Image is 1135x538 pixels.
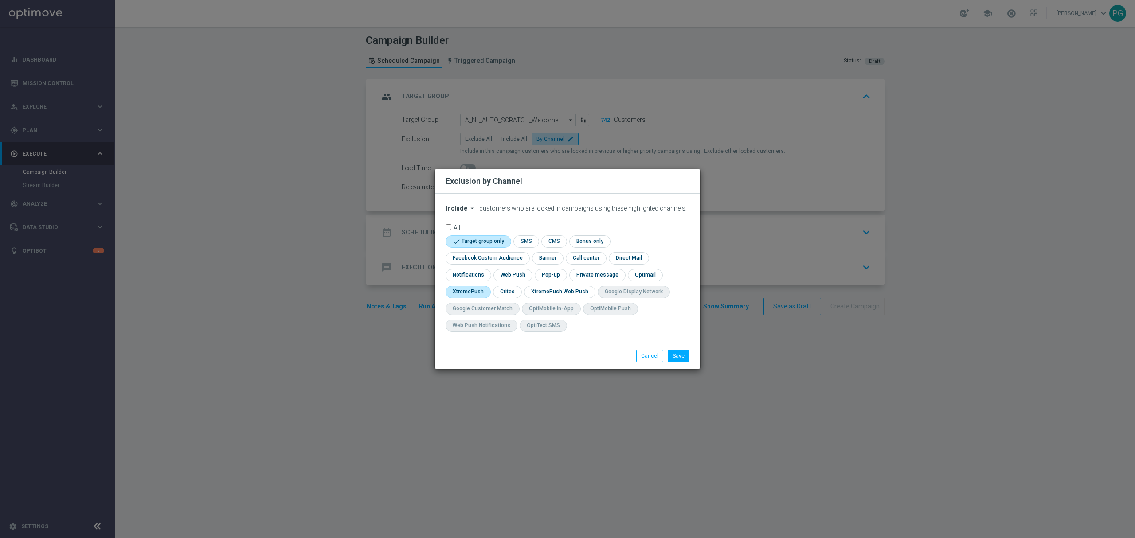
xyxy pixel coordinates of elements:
div: Web Push Notifications [453,322,510,329]
div: customers who are locked in campaigns using these highlighted channels: [446,205,689,212]
div: Google Display Network [605,288,663,296]
button: Include arrow_drop_down [446,205,478,212]
div: OptiText SMS [527,322,560,329]
div: OptiMobile Push [590,305,631,312]
button: Save [668,350,689,362]
label: All [454,224,460,230]
i: arrow_drop_down [469,205,476,212]
div: Google Customer Match [453,305,513,312]
div: OptiMobile In-App [529,305,574,312]
h2: Exclusion by Channel [446,176,522,187]
button: Cancel [636,350,663,362]
span: Include [446,205,467,212]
